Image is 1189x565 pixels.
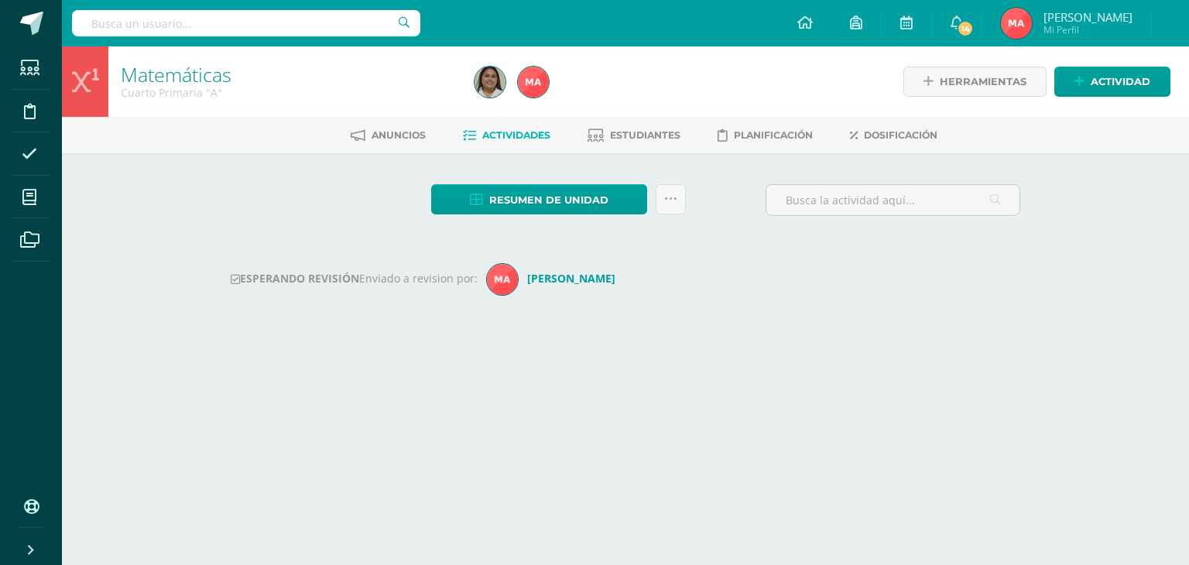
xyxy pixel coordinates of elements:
[957,20,974,37] span: 14
[850,123,937,148] a: Dosificación
[1091,67,1150,96] span: Actividad
[1001,8,1032,39] img: 3c6e4af9977df56969abb2c88574e89b.png
[72,10,420,36] input: Busca un usuario...
[351,123,426,148] a: Anuncios
[940,67,1026,96] span: Herramientas
[482,129,550,141] span: Actividades
[231,271,359,286] strong: ESPERANDO REVISIÓN
[766,185,1019,215] input: Busca la actividad aquí...
[734,129,813,141] span: Planificación
[518,67,549,98] img: 3c6e4af9977df56969abb2c88574e89b.png
[121,63,456,85] h1: Matemáticas
[864,129,937,141] span: Dosificación
[372,129,426,141] span: Anuncios
[588,123,680,148] a: Estudiantes
[489,186,608,214] span: Resumen de unidad
[121,85,456,100] div: Cuarto Primaria 'A'
[718,123,813,148] a: Planificación
[527,271,615,286] strong: [PERSON_NAME]
[1054,67,1170,97] a: Actividad
[610,129,680,141] span: Estudiantes
[121,61,231,87] a: Matemáticas
[431,184,647,214] a: Resumen de unidad
[463,123,550,148] a: Actividades
[903,67,1047,97] a: Herramientas
[487,271,622,286] a: [PERSON_NAME]
[487,264,518,295] img: fa25ddcef9aa7d3fb99aede03f314ca2.png
[1043,23,1132,36] span: Mi Perfil
[475,67,505,98] img: b01fcac0970b1d7ccd002eeb87aef8b1.png
[359,271,478,286] span: Enviado a revision por:
[1043,9,1132,25] span: [PERSON_NAME]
